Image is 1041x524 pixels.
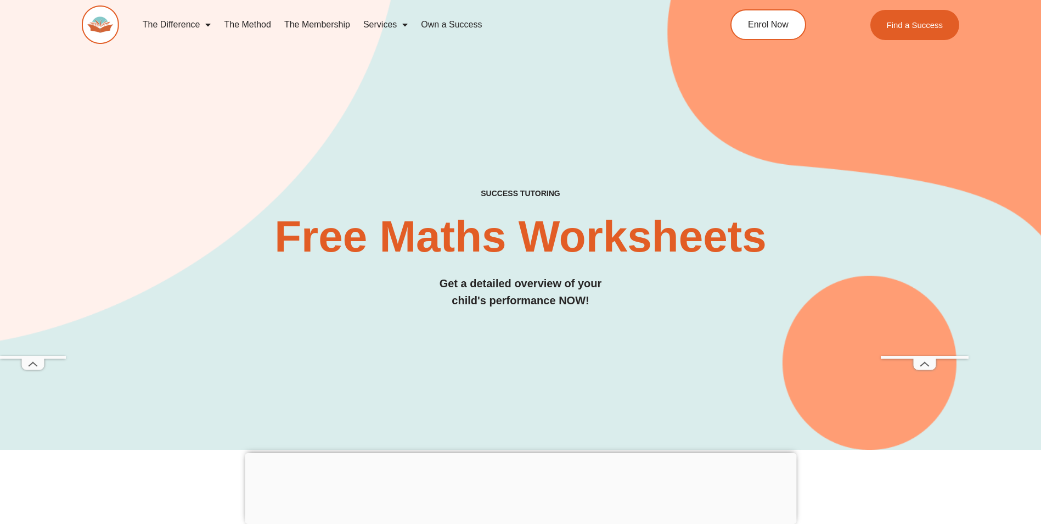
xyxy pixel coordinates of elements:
a: The Membership [278,12,357,37]
a: Services [357,12,414,37]
h2: Free Maths Worksheets​ [82,215,960,259]
h3: Get a detailed overview of your child's performance NOW! [82,275,960,309]
span: Find a Success [887,21,943,29]
iframe: Advertisement [881,26,969,356]
h4: SUCCESS TUTORING​ [82,189,960,198]
iframe: Advertisement [245,453,796,521]
span: Enrol Now [748,20,789,29]
a: The Method [217,12,277,37]
nav: Menu [136,12,680,37]
a: Own a Success [414,12,488,37]
a: Enrol Now [730,9,806,40]
a: Find a Success [870,10,960,40]
a: The Difference [136,12,218,37]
